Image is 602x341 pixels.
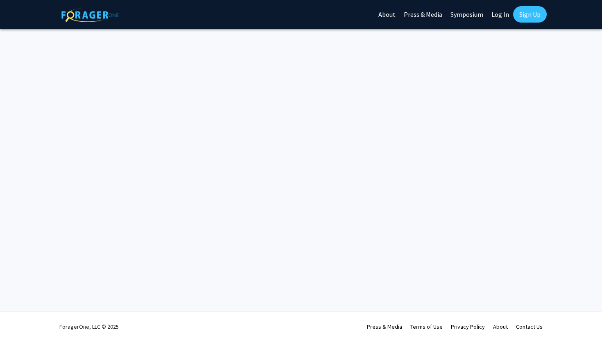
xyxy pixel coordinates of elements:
a: Terms of Use [410,323,443,330]
a: Contact Us [516,323,543,330]
a: Press & Media [367,323,402,330]
a: Privacy Policy [451,323,485,330]
img: ForagerOne Logo [61,8,119,22]
div: ForagerOne, LLC © 2025 [59,312,119,341]
a: Sign Up [513,6,547,23]
a: About [493,323,508,330]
